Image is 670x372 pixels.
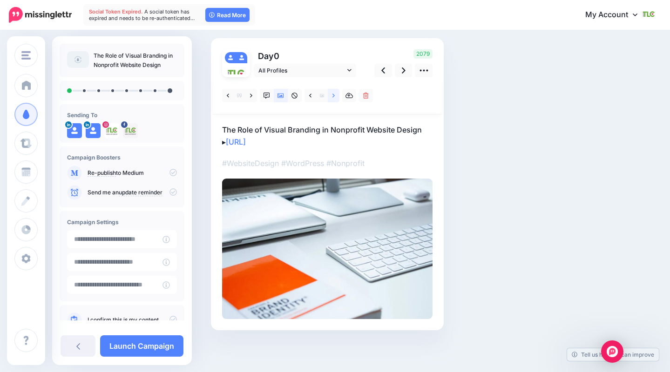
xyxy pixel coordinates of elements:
p: Day [254,49,358,63]
img: 329825178_883824999361175_5255647389235489165_n-bsa151873.jpg [123,123,138,138]
span: 0 [274,51,279,61]
p: The Role of Visual Branding in Nonprofit Website Design ▸ [222,124,433,148]
img: 331543599_711243240664801_8139330295929037858_n-bsa151874.jpg [225,63,247,86]
img: menu.png [21,51,31,60]
a: Read More [205,8,250,22]
img: user_default_image.png [67,123,82,138]
img: 331543599_711243240664801_8139330295929037858_n-bsa151874.jpg [104,123,119,138]
img: user_default_image.png [236,52,247,63]
p: The Role of Visual Branding in Nonprofit Website Design [94,51,177,70]
a: [URL] [226,137,246,146]
p: #WebsiteDesign #WordPress #Nonprofit [222,157,433,169]
a: I confirm this is my content [88,316,159,324]
h4: Campaign Settings [67,219,177,226]
a: All Profiles [254,64,356,77]
p: Send me an [88,188,177,197]
a: Tell us how we can improve [567,348,659,361]
span: A social token has expired and needs to be re-authenticated… [89,8,195,21]
a: update reminder [119,189,162,196]
img: user_default_image.png [86,123,101,138]
img: Missinglettr [9,7,72,23]
img: user_default_image.png [225,52,236,63]
span: All Profiles [258,66,345,75]
span: 2079 [413,49,433,59]
img: O0D7L6QKTK1TBRFPNGPC4NAOD1OTAIZD.jpg [222,179,433,319]
h4: Sending To [67,112,177,119]
a: My Account [576,4,656,27]
img: article-default-image-icon.png [67,51,89,68]
div: Open Intercom Messenger [601,340,623,363]
span: Social Token Expired. [89,8,143,15]
h4: Campaign Boosters [67,154,177,161]
a: Re-publish [88,169,116,177]
p: to Medium [88,169,177,177]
